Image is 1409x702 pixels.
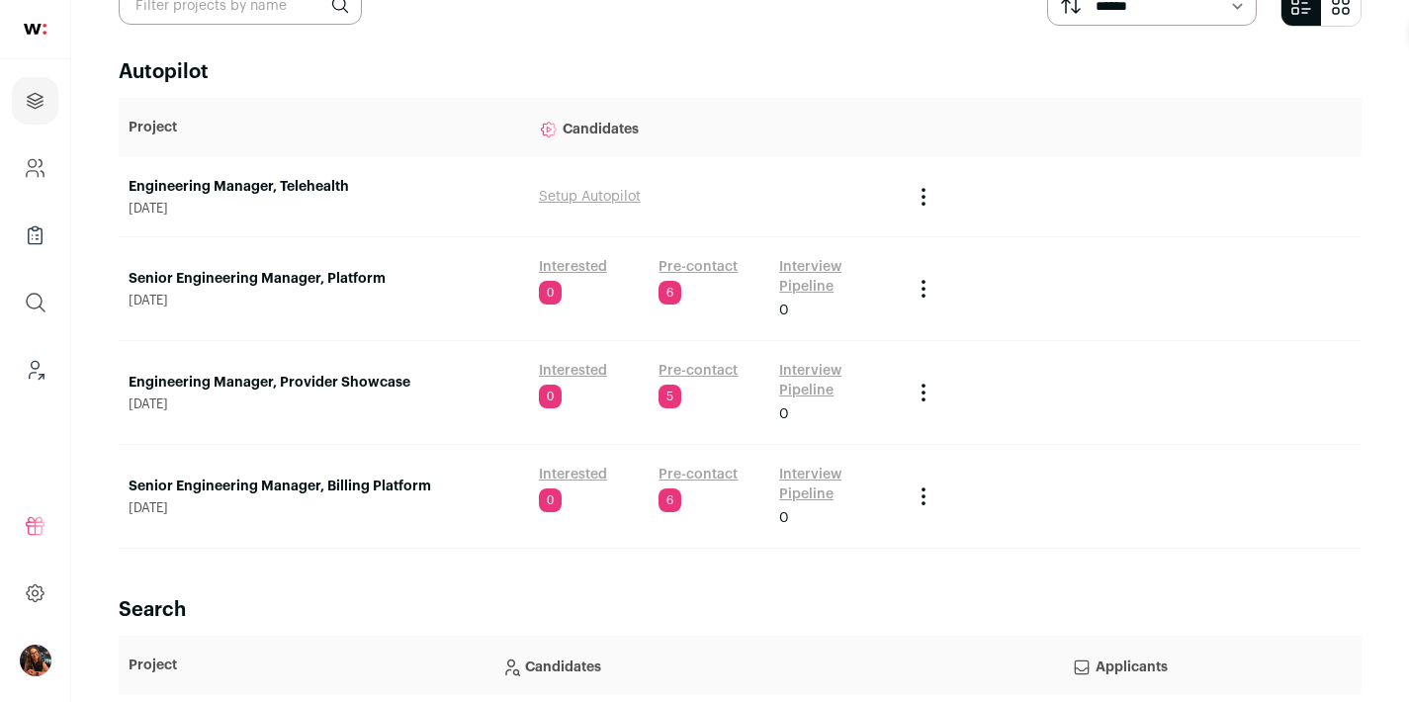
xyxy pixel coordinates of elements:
[119,58,1362,86] h2: Autopilot
[779,301,789,320] span: 0
[129,373,519,393] a: Engineering Manager, Provider Showcase
[912,484,935,508] button: Project Actions
[659,257,738,277] a: Pre-contact
[20,645,51,676] button: Open dropdown
[912,381,935,404] button: Project Actions
[501,646,1052,685] p: Candidates
[539,488,562,512] span: 0
[659,361,738,381] a: Pre-contact
[539,257,607,277] a: Interested
[129,201,519,217] span: [DATE]
[1072,646,1292,685] p: Applicants
[24,24,46,35] img: wellfound-shorthand-0d5821cbd27db2630d0214b213865d53afaa358527fdda9d0ea32b1df1b89c2c.svg
[129,477,519,496] a: Senior Engineering Manager, Billing Platform
[539,108,892,147] p: Candidates
[912,277,935,301] button: Project Actions
[779,508,789,528] span: 0
[12,346,58,394] a: Leads (Backoffice)
[129,500,519,516] span: [DATE]
[779,257,892,297] a: Interview Pipeline
[659,465,738,484] a: Pre-contact
[129,177,519,197] a: Engineering Manager, Telehealth
[912,185,935,209] button: Project Actions
[779,404,789,424] span: 0
[539,465,607,484] a: Interested
[779,361,892,400] a: Interview Pipeline
[539,385,562,408] span: 0
[779,465,892,504] a: Interview Pipeline
[659,385,681,408] span: 5
[539,281,562,305] span: 0
[20,645,51,676] img: 13968079-medium_jpg
[12,77,58,125] a: Projects
[129,293,519,308] span: [DATE]
[129,656,482,675] p: Project
[129,118,519,137] p: Project
[129,269,519,289] a: Senior Engineering Manager, Platform
[12,212,58,259] a: Company Lists
[12,144,58,192] a: Company and ATS Settings
[119,596,1362,624] h2: Search
[659,281,681,305] span: 6
[539,361,607,381] a: Interested
[539,190,641,204] a: Setup Autopilot
[129,396,519,412] span: [DATE]
[659,488,681,512] span: 6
